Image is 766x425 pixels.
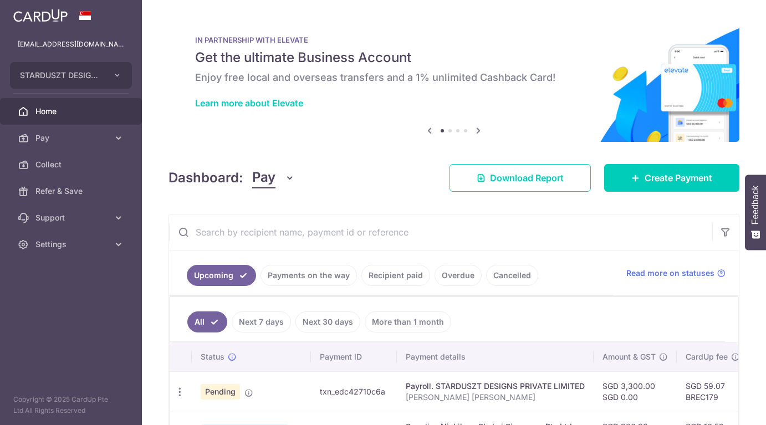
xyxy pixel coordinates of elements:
a: Recipient paid [361,265,430,286]
a: Learn more about Elevate [195,98,303,109]
button: Pay [252,167,295,188]
button: Feedback - Show survey [745,175,766,250]
span: Collect [35,159,109,170]
h6: Enjoy free local and overseas transfers and a 1% unlimited Cashback Card! [195,71,713,84]
img: Renovation banner [168,18,739,142]
span: Amount & GST [602,351,656,362]
img: CardUp [13,9,68,22]
td: SGD 3,300.00 SGD 0.00 [594,371,677,412]
a: Read more on statuses [626,268,726,279]
input: Search by recipient name, payment id or reference [169,214,712,250]
span: Feedback [750,186,760,224]
span: Create Payment [645,171,712,185]
span: Status [201,351,224,362]
th: Payment details [397,342,594,371]
div: Payroll. STARDUSZT DESIGNS PRIVATE LIMITED [406,381,585,392]
p: IN PARTNERSHIP WITH ELEVATE [195,35,713,44]
a: Create Payment [604,164,739,192]
a: Next 30 days [295,311,360,332]
span: Support [35,212,109,223]
p: [PERSON_NAME] [PERSON_NAME] [406,392,585,403]
a: Upcoming [187,265,256,286]
a: Overdue [435,265,482,286]
a: All [187,311,227,332]
span: Refer & Save [35,186,109,197]
a: Payments on the way [261,265,357,286]
td: txn_edc42710c6a [311,371,397,412]
span: Pay [252,167,275,188]
span: Settings [35,239,109,250]
a: Cancelled [486,265,538,286]
span: Download Report [490,171,564,185]
a: Download Report [450,164,591,192]
p: [EMAIL_ADDRESS][DOMAIN_NAME] [18,39,124,50]
iframe: Opens a widget where you can find more information [694,392,755,419]
button: STARDUSZT DESIGNS PRIVATE LIMITED [10,62,132,89]
span: Read more on statuses [626,268,714,279]
a: Next 7 days [232,311,291,332]
span: CardUp fee [686,351,728,362]
h4: Dashboard: [168,168,243,188]
span: Pending [201,384,240,400]
td: SGD 59.07 BREC179 [677,371,749,412]
a: More than 1 month [365,311,451,332]
span: Pay [35,132,109,144]
span: STARDUSZT DESIGNS PRIVATE LIMITED [20,70,102,81]
span: Home [35,106,109,117]
th: Payment ID [311,342,397,371]
h5: Get the ultimate Business Account [195,49,713,66]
